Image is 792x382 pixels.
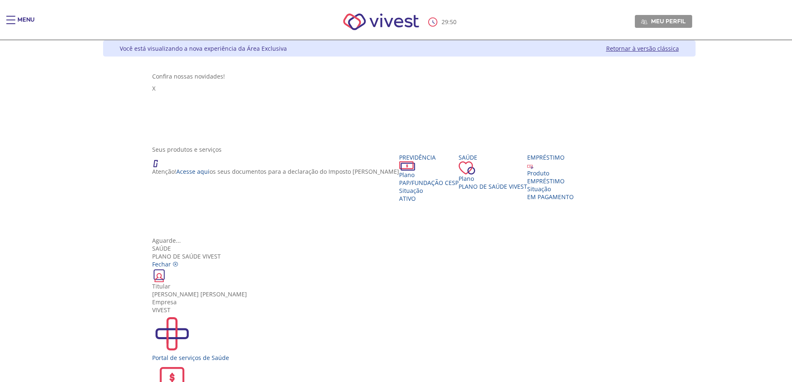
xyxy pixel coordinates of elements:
a: Fechar [152,260,178,268]
span: Fechar [152,260,171,268]
section: <span lang="pt-BR" dir="ltr">Visualizador do Conteúdo da Web</span> 1 [152,72,646,137]
div: VIVEST [152,306,646,314]
img: ico_emprestimo.svg [527,163,533,169]
div: [PERSON_NAME] [PERSON_NAME] [152,290,646,298]
div: Seus produtos e serviços [152,145,646,153]
div: Plano [459,175,527,182]
div: Situação [399,187,459,195]
a: Retornar à versão clássica [606,44,679,52]
div: Situação [527,185,574,193]
img: ico_atencao.png [152,153,166,168]
img: ico_coracao.png [459,161,475,175]
span: Ativo [399,195,416,202]
span: Plano de Saúde VIVEST [459,182,527,190]
a: Saúde PlanoPlano de Saúde VIVEST [459,153,527,190]
a: Previdência PlanoPAP/Fundação CESP SituaçãoAtivo [399,153,459,202]
div: Previdência [399,153,459,161]
div: Portal de serviços de Saúde [152,354,646,362]
span: 29 [442,18,448,26]
span: PAP/Fundação CESP [399,179,459,187]
div: EMPRÉSTIMO [527,177,574,185]
span: X [152,84,155,92]
div: : [428,17,458,27]
div: Saúde [459,153,527,161]
div: Empresa [152,298,646,306]
img: Meu perfil [641,19,647,25]
div: Menu [17,16,35,32]
img: ico_dinheiro.png [399,161,415,171]
span: EM PAGAMENTO [527,193,574,201]
a: Portal de serviços de Saúde [152,314,646,362]
span: Meu perfil [651,17,686,25]
div: Empréstimo [527,153,574,161]
img: Vivest [334,4,428,39]
img: ico_carteirinha.png [152,268,166,282]
div: Você está visualizando a nova experiência da Área Exclusiva [120,44,287,52]
div: Titular [152,282,646,290]
a: Meu perfil [635,15,692,27]
div: Produto [527,169,574,177]
span: 50 [450,18,456,26]
div: Plano de Saúde VIVEST [152,244,646,260]
div: Aguarde... [152,237,646,244]
a: Empréstimo Produto EMPRÉSTIMO Situação EM PAGAMENTO [527,153,574,201]
div: Confira nossas novidades! [152,72,646,80]
img: PortalSaude.svg [152,314,192,354]
p: Atenção! os seus documentos para a declaração do Imposto [PERSON_NAME] [152,168,399,175]
div: Plano [399,171,459,179]
div: Saúde [152,244,646,252]
a: Acesse aqui [176,168,210,175]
